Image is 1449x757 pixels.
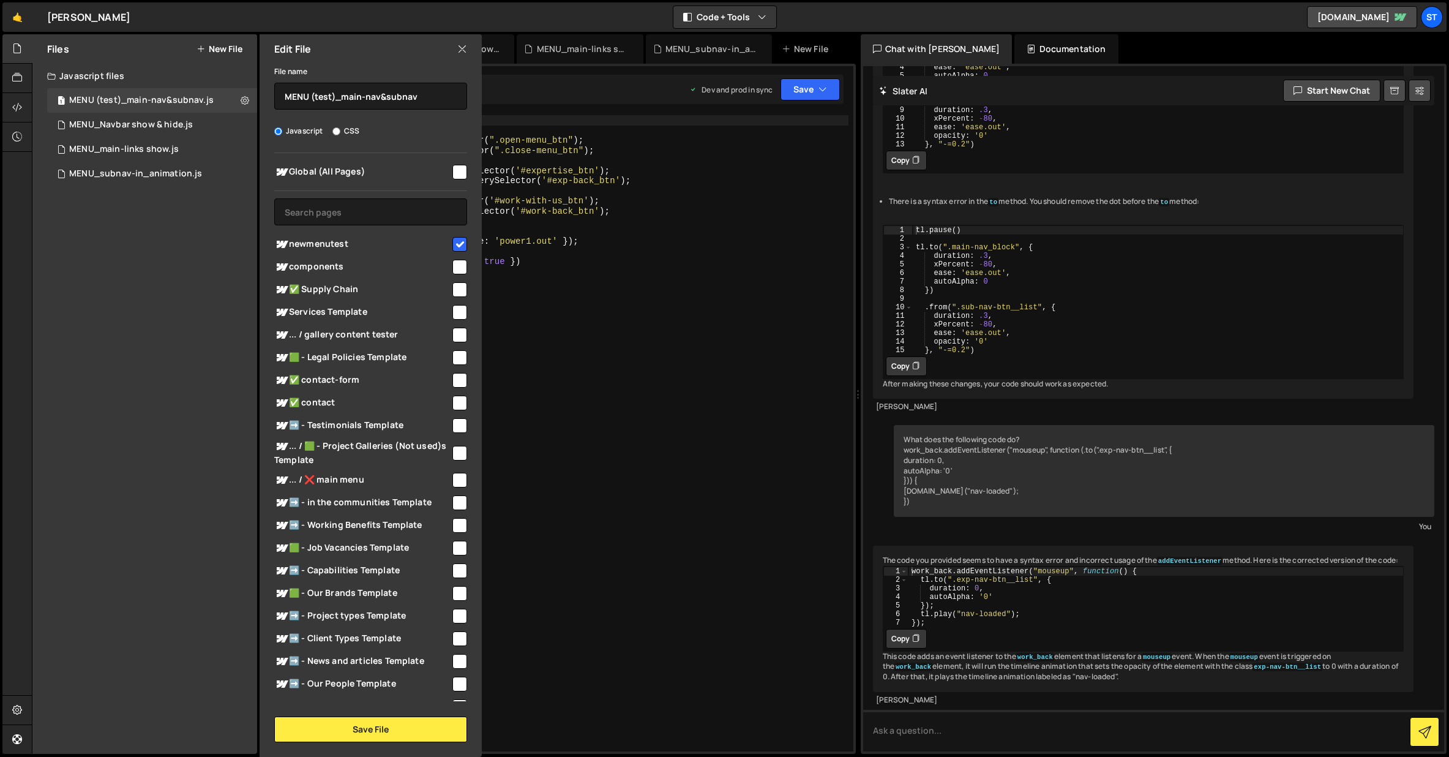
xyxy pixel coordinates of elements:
div: 7 [884,619,908,627]
button: New File [197,44,242,54]
div: 1 [884,567,908,576]
div: 5 [884,260,912,269]
div: Dev and prod in sync [689,85,773,95]
div: 3 [884,584,908,593]
h2: Slater AI [879,85,928,97]
div: MENU_subnav-in_animation.js [69,168,202,179]
div: Documentation [1014,34,1118,64]
span: ➡️ - Capabilities Template [274,563,451,578]
div: 11 [884,123,912,132]
button: Code + Tools [673,6,776,28]
div: 10 [884,303,912,312]
div: 6 [884,269,912,277]
div: 13 [884,329,912,337]
span: Global (All Pages) [274,165,451,179]
div: Javascript files [32,64,257,88]
span: ➡️ - Client Types Template [274,631,451,646]
div: [PERSON_NAME] [876,402,1411,412]
div: 3 [884,243,912,252]
div: You [897,520,1432,533]
div: 14 [884,337,912,346]
div: What does the following code do? work_back.addEventListener("mouseup", function (.to(".exp-nav-bt... [894,425,1435,517]
span: Services Template [274,305,451,320]
div: MENU_subnav-in_animation.js [665,43,757,55]
input: Javascript [274,127,282,135]
div: 2 [884,235,912,243]
div: 7 [884,277,912,286]
div: 15 [884,346,912,355]
div: [PERSON_NAME] [47,10,130,24]
div: 9 [884,295,912,303]
div: MENU (test)_main-nav&subnav.js [69,95,214,106]
div: [PERSON_NAME] [876,695,1411,706]
div: 5 [884,72,912,80]
div: MENU_main-links show.js [69,144,179,155]
div: New File [782,43,833,55]
code: exp-nav-btn__list [1252,663,1322,671]
code: mouseup [1229,653,1259,661]
span: ... / ❌ main menu [274,473,451,488]
code: work_back [1016,653,1054,661]
code: mouseup [1142,653,1172,661]
span: ➡️ - Our People Template [274,677,451,691]
span: ➡️ - News and articles Template [274,654,451,669]
button: Start new chat [1283,80,1380,102]
div: Chat with [PERSON_NAME] [861,34,1013,64]
li: There is a syntax error in the method. You should remove the dot before the method: [889,197,1404,207]
div: 11 [884,312,912,320]
input: Search pages [274,198,467,225]
span: ... / 🟩 - Project Galleries (Not used)s Template [274,439,451,466]
h2: Edit File [274,42,311,56]
label: CSS [332,125,359,137]
span: ➡️ - Working Benefits Template [274,518,451,533]
div: 1 [884,226,912,235]
div: MENU_Navbar show & hide.js [47,113,257,137]
span: 🟩 - Our Brands Template [274,586,451,601]
div: 4 [884,252,912,260]
div: 13 [884,140,912,149]
label: File name [274,66,307,78]
a: 🤙 [2,2,32,32]
div: 10 [884,115,912,123]
div: 5 [884,601,908,610]
div: 4 [884,593,908,601]
code: addEventListener [1157,557,1222,565]
span: ✅ Supply Chain [274,282,451,297]
span: ✅ contact [274,396,451,410]
span: ➡️ - in the communities Template [274,495,451,510]
button: Copy [886,151,927,170]
span: 🔴 - The Story So Fars Template [274,699,451,714]
span: 🟩 - Job Vacancies Template [274,541,451,556]
span: ➡️ - Project types Template [274,609,451,623]
span: ... / gallery content tester [274,328,451,342]
div: 8 [884,286,912,295]
div: MENU_main-links show.js [537,43,629,55]
div: 12 [884,320,912,329]
div: 6 [884,610,908,619]
span: components [274,260,451,274]
span: ✅ contact-form [274,373,451,388]
span: 1 [58,97,65,107]
span: newmenutest [274,237,451,252]
div: 4 [884,63,912,72]
input: CSS [332,127,340,135]
div: The code you provided seems to have a syntax error and incorrect usage of the method. Here is the... [873,546,1414,692]
div: MENU (test)_main-nav&subnav.js [47,88,257,113]
a: St [1421,6,1443,28]
a: [DOMAIN_NAME] [1307,6,1417,28]
label: Javascript [274,125,323,137]
h2: Files [47,42,69,56]
div: 2 [884,576,908,584]
div: MENU_Navbar show & hide.js [69,119,193,130]
span: ➡️ - Testimonials Template [274,418,451,433]
div: 9 [884,106,912,115]
code: to [988,198,998,206]
button: Save [781,78,840,100]
input: Name [274,83,467,110]
button: Save File [274,717,467,742]
div: 16445/44745.js [47,137,257,162]
span: 🟩 - Legal Policies Template [274,350,451,365]
button: Copy [886,356,927,376]
div: 12 [884,132,912,140]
